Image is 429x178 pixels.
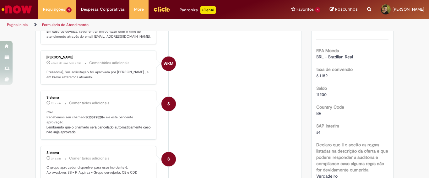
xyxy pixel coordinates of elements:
span: S [167,96,170,111]
span: s4 [316,129,321,135]
time: 30/09/2025 07:30:43 [51,101,61,105]
div: William Kaio Maia [161,57,176,71]
p: O grupo aprovador disponível para esse incidente é: Aprovadores SB - F. Aquiraz - Grupo cervejari... [46,165,151,175]
b: Lembrando que o chamado será cancelado automaticamente caso não seja aprovado. [46,125,152,135]
time: 30/09/2025 07:30:42 [51,157,61,160]
a: Rascunhos [330,7,358,13]
p: +GenAi [200,6,216,14]
b: Country Code [316,104,344,110]
p: Olá! Recebemos seu chamado e ele esta pendente aprovação. [46,110,151,135]
span: 2h atrás [51,157,61,160]
img: ServiceNow [1,3,33,16]
span: Requisições [43,6,65,13]
ul: Trilhas de página [5,19,281,31]
span: BRL - Brazilian Real [316,54,353,60]
span: Favoritos [296,6,314,13]
small: Comentários adicionais [69,156,109,161]
span: More [134,6,144,13]
div: Sistema [46,151,151,155]
span: Rascunhos [335,6,358,12]
p: Prezado(a), Sua solicitação foi aprovada por [PERSON_NAME] , e em breve estaremos atuando. [46,70,151,79]
div: [PERSON_NAME] [46,56,151,59]
img: click_logo_yellow_360x200.png [153,4,170,14]
time: 30/09/2025 08:17:01 [51,61,81,65]
small: Comentários adicionais [69,100,109,106]
b: SAP Interim [316,123,339,129]
a: Página inicial [7,22,29,27]
span: 4 [66,7,72,13]
span: WKM [164,56,173,71]
b: R13579528 [86,115,103,120]
b: Declaro que li e aceito as regras listadas na descrição da oferta e que poderei responder a audit... [316,142,388,173]
div: System [161,97,176,111]
b: RPA Moeda [316,48,339,53]
span: Despesas Corporativas [81,6,125,13]
span: 4 [315,7,320,13]
b: taxa de conversão [316,67,353,72]
div: Padroniza [180,6,216,14]
b: Saldo [316,85,327,91]
span: [PERSON_NAME] [393,7,424,12]
span: 6.1182 [316,73,328,78]
div: System [161,152,176,166]
a: Formulário de Atendimento [42,22,89,27]
span: 2h atrás [51,101,61,105]
small: Comentários adicionais [89,60,129,66]
span: BR [316,111,321,116]
span: 11200 [316,92,327,97]
span: S [167,152,170,167]
span: cerca de uma hora atrás [51,61,81,65]
div: Sistema [46,96,151,100]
